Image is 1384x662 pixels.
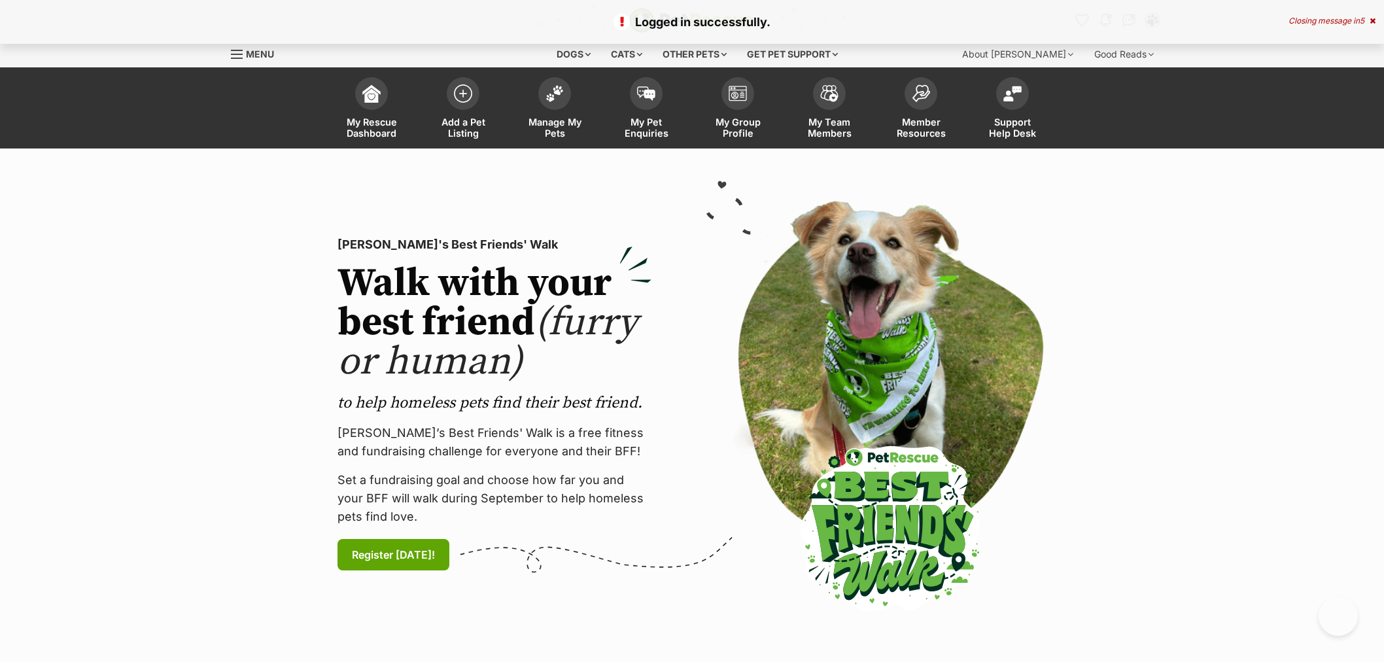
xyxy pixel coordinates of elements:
span: Add a Pet Listing [434,116,493,139]
iframe: Help Scout Beacon - Open [1319,597,1358,636]
p: [PERSON_NAME]'s Best Friends' Walk [337,235,651,254]
a: Manage My Pets [509,71,600,148]
span: Support Help Desk [983,116,1042,139]
img: pet-enquiries-icon-7e3ad2cf08bfb03b45e93fb7055b45f3efa6380592205ae92323e6603595dc1f.svg [637,86,655,101]
img: team-members-icon-5396bd8760b3fe7c0b43da4ab00e1e3bb1a5d9ba89233759b79545d2d3fc5d0d.svg [820,85,839,102]
span: My Pet Enquiries [617,116,676,139]
a: My Group Profile [692,71,784,148]
span: My Group Profile [708,116,767,139]
div: Get pet support [738,41,847,67]
p: [PERSON_NAME]’s Best Friends' Walk is a free fitness and fundraising challenge for everyone and t... [337,424,651,461]
span: Register [DATE]! [352,547,435,563]
a: Menu [231,41,283,65]
div: Good Reads [1085,41,1163,67]
span: Manage My Pets [525,116,584,139]
span: (furry or human) [337,298,638,387]
a: Add a Pet Listing [417,71,509,148]
span: Menu [246,48,274,60]
img: manage-my-pets-icon-02211641906a0b7f246fdf0571729dbe1e7629f14944591b6c1af311fb30b64b.svg [545,85,564,102]
div: Cats [602,41,651,67]
a: Support Help Desk [967,71,1058,148]
p: to help homeless pets find their best friend. [337,392,651,413]
img: group-profile-icon-3fa3cf56718a62981997c0bc7e787c4b2cf8bcc04b72c1350f741eb67cf2f40e.svg [729,86,747,101]
span: Member Resources [891,116,950,139]
a: Register [DATE]! [337,539,449,570]
img: add-pet-listing-icon-0afa8454b4691262ce3f59096e99ab1cd57d4a30225e0717b998d2c9b9846f56.svg [454,84,472,103]
p: Set a fundraising goal and choose how far you and your BFF will walk during September to help hom... [337,471,651,526]
img: help-desk-icon-fdf02630f3aa405de69fd3d07c3f3aa587a6932b1a1747fa1d2bba05be0121f9.svg [1003,86,1022,101]
div: Dogs [547,41,600,67]
a: My Pet Enquiries [600,71,692,148]
div: About [PERSON_NAME] [953,41,1082,67]
a: Member Resources [875,71,967,148]
img: dashboard-icon-eb2f2d2d3e046f16d808141f083e7271f6b2e854fb5c12c21221c1fb7104beca.svg [362,84,381,103]
a: My Team Members [784,71,875,148]
span: My Rescue Dashboard [342,116,401,139]
div: Other pets [653,41,736,67]
span: My Team Members [800,116,859,139]
h2: Walk with your best friend [337,264,651,382]
a: My Rescue Dashboard [326,71,417,148]
img: member-resources-icon-8e73f808a243e03378d46382f2149f9095a855e16c252ad45f914b54edf8863c.svg [912,84,930,102]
